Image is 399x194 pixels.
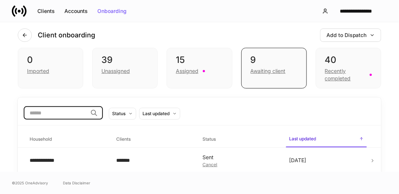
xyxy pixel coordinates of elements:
div: 15Assigned [167,48,232,88]
div: 39 [101,54,148,66]
div: 0Imported [18,48,83,88]
div: Imported [27,67,49,75]
span: Household [27,132,107,147]
div: Recently completed [325,67,365,82]
div: Last updated [142,110,170,117]
a: Data Disclaimer [63,180,90,186]
div: Accounts [64,9,88,14]
div: 40 [325,54,372,66]
button: Accounts [60,5,93,17]
button: Last updated [139,108,180,120]
span: Clients [113,132,194,147]
h6: Last updated [289,135,316,142]
div: Clients [37,9,55,14]
button: Cancel [203,163,218,167]
h4: Client onboarding [38,31,95,40]
button: Clients [33,5,60,17]
span: © 2025 OneAdvisory [12,180,48,186]
div: Unassigned [101,67,130,75]
div: 39Unassigned [92,48,158,88]
div: Sent [203,154,278,161]
td: [DATE] [283,148,370,173]
div: Assigned [176,67,198,75]
button: Status [109,108,136,120]
h6: Clients [116,136,131,143]
div: Status [112,110,125,117]
div: 0 [27,54,74,66]
div: 40Recently completed [316,48,381,88]
span: Last updated [286,131,367,147]
div: 9Awaiting client [241,48,307,88]
h6: Household [30,136,52,143]
div: Onboarding [97,9,127,14]
button: Onboarding [93,5,131,17]
span: Status [200,132,281,147]
div: Awaiting client [251,67,286,75]
div: 15 [176,54,223,66]
div: 9 [251,54,298,66]
div: Add to Dispatch [326,33,375,38]
button: Add to Dispatch [320,29,381,42]
h6: Status [203,136,216,143]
